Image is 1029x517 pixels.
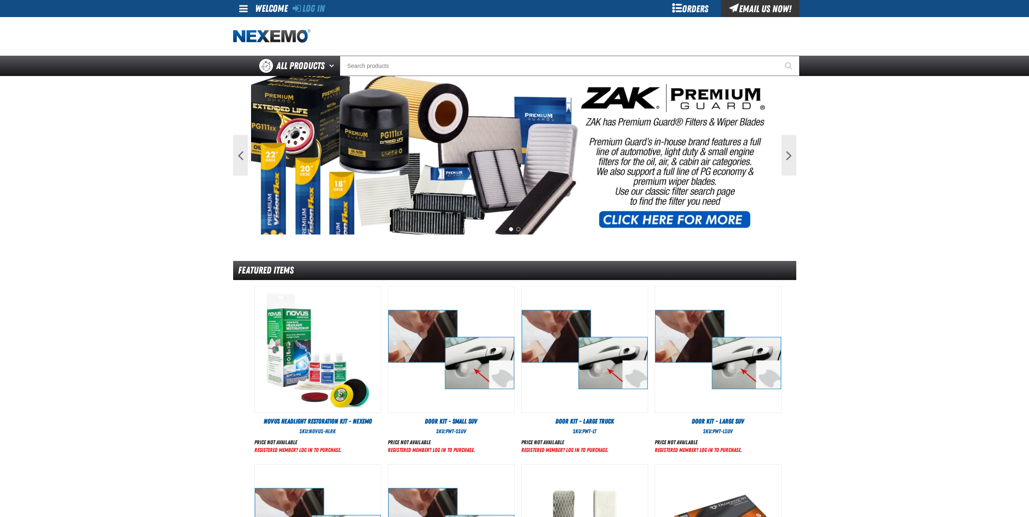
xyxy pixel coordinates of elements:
[254,428,381,435] div: SKU:
[509,227,513,231] button: 1 of 2
[276,59,325,73] span: All Products
[388,447,475,453] a: Registered Member? Log In to purchase.
[388,417,515,426] a: Door Kit - Small SUV
[326,56,340,76] button: Open All Products pages
[692,417,744,425] span: Door Kit - Large SUV
[555,417,614,425] span: Door Kit - Large Truck
[779,56,800,76] button: Start Searching
[521,447,608,453] a: Registered Member? Log In to purchase.
[655,287,781,413] img: Door Kit - Large SUV
[251,76,778,235] img: PG Filters & Wipers
[388,439,475,446] div: Price not available
[655,447,742,453] a: Registered Member? Log In to purchase.
[388,428,515,435] div: SKU:
[655,428,782,435] div: SKU:
[254,447,341,453] a: Registered Member? Log In to purchase.
[782,135,796,176] button: Next
[522,287,648,413] img: Door Kit - Large Truck
[309,428,336,434] span: NOVUS-HLRK
[233,261,796,280] div: Featured Items
[655,417,782,426] a: Door Kit - Large SUV
[521,439,608,446] div: Price not available
[446,428,466,434] span: PWT-SSUV
[582,428,596,434] span: PWT-LT
[521,417,648,426] a: Door Kit - Large Truck
[388,287,514,413] : View Details of the Door Kit - Small SUV
[425,417,477,425] span: Door Kit - Small SUV
[388,287,514,413] img: Door Kit - Small SUV
[255,287,381,413] img: Novus Headlight Restoration Kit - Nexemo
[712,428,733,434] span: PWT-LSUV
[655,287,781,413] : View Details of the Door Kit - Large SUV
[264,417,372,425] span: Novus Headlight Restoration Kit - Nexemo
[516,227,520,231] button: 2 of 2
[254,439,341,446] div: Price not available
[655,439,742,446] div: Price not available
[255,287,381,413] : View Details of the Novus Headlight Restoration Kit - Nexemo
[521,428,648,435] div: SKU:
[522,287,648,413] : View Details of the Door Kit - Large Truck
[340,56,800,76] input: Search
[254,417,381,426] a: Novus Headlight Restoration Kit - Nexemo
[293,3,325,14] a: Log In
[233,29,310,43] img: Nexemo logo
[233,135,248,176] button: Previous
